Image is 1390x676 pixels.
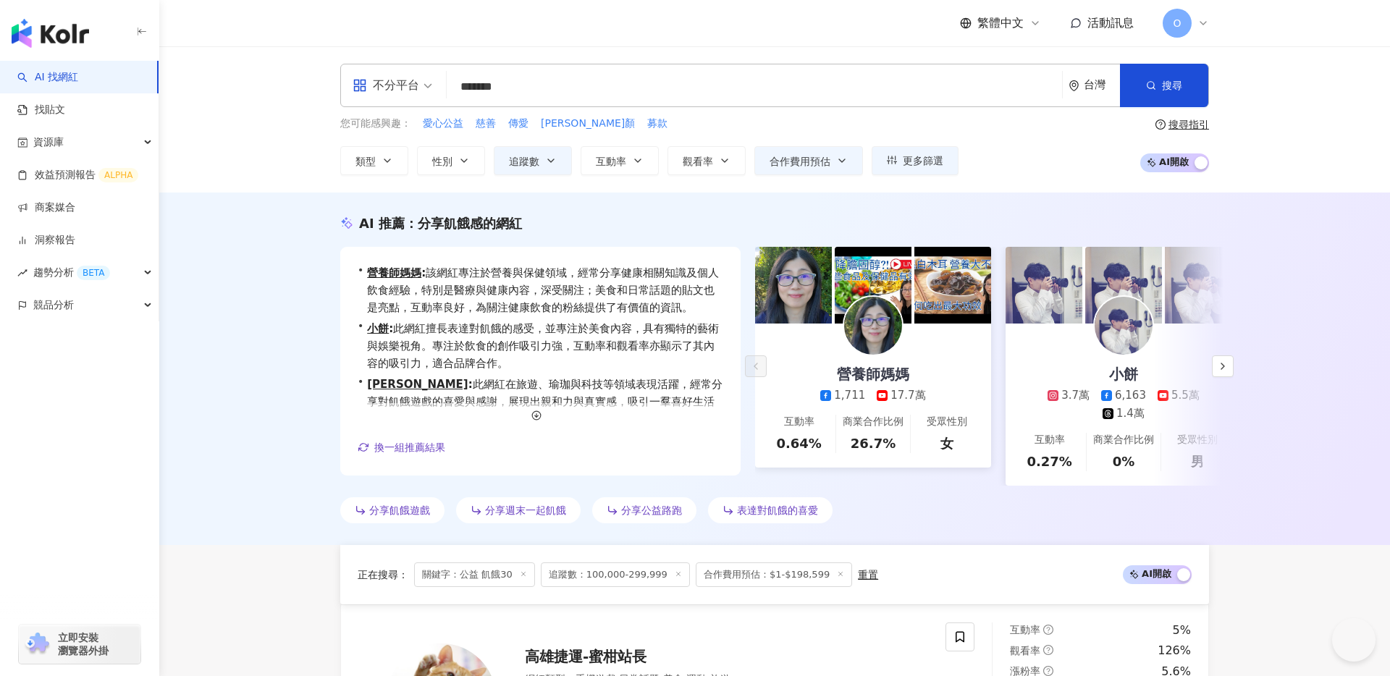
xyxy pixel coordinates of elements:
span: 類型 [355,156,376,167]
span: 競品分析 [33,289,74,321]
span: question-circle [1155,119,1166,130]
span: 關鍵字：公益 飢餓30 [414,562,535,587]
span: : [421,266,426,279]
div: 5.5萬 [1171,388,1200,403]
div: 17.7萬 [890,388,925,403]
span: appstore [353,78,367,93]
span: 正在搜尋 ： [358,569,408,580]
img: post-image [1165,247,1242,324]
a: 找貼文 [17,103,65,117]
span: 觀看率 [1010,645,1040,656]
div: 0% [1113,452,1135,470]
span: 分享公益路跑 [621,504,682,516]
div: 互動率 [784,415,814,429]
a: 效益預測報告ALPHA [17,168,138,182]
span: 資源庫 [33,126,64,159]
a: searchAI 找網紅 [17,70,78,85]
span: 搜尋 [1162,80,1182,91]
a: 商案媒合 [17,200,75,215]
img: chrome extension [23,633,51,656]
span: 傳愛 [508,117,528,131]
button: 更多篩選 [872,146,959,175]
span: 愛心公益 [423,117,463,131]
button: 追蹤數 [494,146,572,175]
span: 互動率 [596,156,626,167]
div: 互動率 [1035,433,1065,447]
span: 您可能感興趣： [340,117,411,131]
div: 營養師媽媽 [822,364,924,384]
span: 立即安裝 瀏覽器外掛 [58,631,109,657]
img: logo [12,19,89,48]
a: chrome extension立即安裝 瀏覽器外掛 [19,625,140,664]
span: 換一組推薦結果 [374,441,445,453]
div: • [358,264,723,316]
a: 洞察報告 [17,233,75,248]
span: 分享週末一起飢餓 [485,504,566,516]
div: 6,163 [1115,388,1146,403]
span: 合作費用預估 [770,156,830,167]
div: • [358,320,723,372]
button: 合作費用預估 [754,146,863,175]
a: [PERSON_NAME] [367,378,468,391]
div: AI 推薦 ： [359,214,522,232]
a: 小餅3.7萬6,1635.5萬1.4萬互動率0.27%商業合作比例0%受眾性別男 [1006,324,1242,486]
div: • [358,376,723,428]
button: 類型 [340,146,408,175]
div: 台灣 [1084,79,1120,91]
div: 男 [1191,452,1204,470]
span: 追蹤數 [509,156,539,167]
span: 此網紅在旅遊、瑜珈與科技等領域表現活躍，經常分享對飢餓遊戲的喜愛與感謝，展現出親和力與真實感，吸引一羣喜好生活方式與旅行的粉絲。 [367,376,723,428]
span: question-circle [1043,625,1053,635]
div: 26.7% [851,434,896,452]
span: 趨勢分析 [33,256,110,289]
span: 此網紅擅長表達對飢餓的感受，並專注於美食內容，具有獨特的藝術與娛樂視角。專注於飲食的創作吸引力強，互動率和觀看率亦顯示了其內容的吸引力，適合品牌合作。 [367,320,723,372]
span: rise [17,268,28,278]
div: 受眾性別 [1177,433,1218,447]
div: 小餅 [1095,364,1153,384]
span: : [468,378,473,391]
div: 1.4萬 [1116,406,1145,421]
span: 分享飢餓感的網紅 [418,216,522,231]
button: 慈善 [475,116,497,132]
span: 更多篩選 [903,155,943,166]
span: : [389,322,393,335]
div: BETA [77,266,110,280]
span: 募款 [647,117,667,131]
span: [PERSON_NAME]顏 [541,117,635,131]
span: 慈善 [476,117,496,131]
div: 0.27% [1027,452,1071,470]
span: question-circle [1043,666,1053,676]
button: 搜尋 [1120,64,1208,107]
button: 觀看率 [667,146,746,175]
img: KOL Avatar [1095,297,1153,355]
iframe: Help Scout Beacon - Open [1332,618,1376,662]
img: post-image [755,247,832,324]
button: 傳愛 [507,116,529,132]
span: 觀看率 [683,156,713,167]
button: 互動率 [581,146,659,175]
img: post-image [1006,247,1082,324]
span: 表達對飢餓的喜愛 [737,504,818,516]
span: 活動訊息 [1087,16,1134,30]
div: 不分平台 [353,74,419,97]
span: 分享飢餓遊戲 [369,504,430,516]
div: 商業合作比例 [843,415,903,429]
span: 合作費用預估：$1-$198,599 [696,562,852,587]
button: 募款 [646,116,668,132]
button: 性別 [417,146,485,175]
span: 追蹤數：100,000-299,999 [541,562,690,587]
span: 高雄捷運-蜜柑站長 [525,648,646,665]
img: KOL Avatar [844,297,902,355]
button: [PERSON_NAME]顏 [540,116,636,132]
span: environment [1069,80,1079,91]
button: 愛心公益 [422,116,464,132]
div: 重置 [858,569,878,580]
div: 0.64% [776,434,821,452]
img: post-image [835,247,911,324]
div: 5% [1173,622,1191,638]
div: 126% [1158,643,1191,659]
a: 小餅 [367,322,389,335]
div: 女 [940,434,953,452]
span: 互動率 [1010,624,1040,635]
span: O [1173,15,1181,31]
